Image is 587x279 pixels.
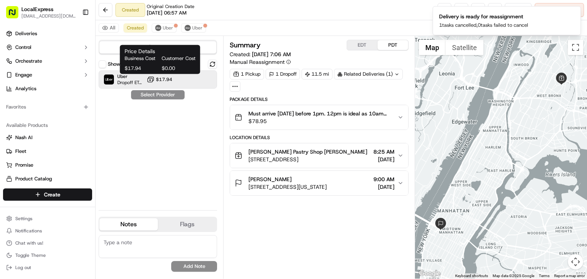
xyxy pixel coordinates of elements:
span: Created [127,25,144,31]
img: 1756434665150-4e636765-6d04-44f2-b13a-1d7bbed723a0 [16,73,30,86]
span: Must arrive [DATE] before 1pm. 12pm is ideal as 10am may be too early and I don't have anywhere t... [248,110,391,117]
button: Uber [152,23,177,32]
span: Analytics [15,85,36,92]
button: Fleet [3,145,92,157]
span: Uber [163,25,173,31]
img: uber-new-logo.jpeg [155,25,161,31]
a: Product Catalog [6,175,89,182]
span: Promise [15,162,33,169]
a: 📗Knowledge Base [5,167,62,181]
button: Log out [3,262,92,273]
span: Created: [230,50,291,58]
button: Notes [99,218,158,230]
span: [DATE] 06:57 AM [147,10,186,16]
button: Engage [3,69,92,81]
span: Notifications [15,228,42,234]
h3: Summary [230,42,261,49]
span: Business Cost [125,55,159,62]
img: 1736555255976-a54dd68f-1ca7-489b-9aae-adbdc363a1c4 [15,118,21,125]
h1: Price Details [125,47,196,55]
span: Chat with us! [15,240,43,246]
button: [PERSON_NAME] Pastry Shop [PERSON_NAME][STREET_ADDRESS]8:25 AM[DATE] [230,143,408,168]
img: uber-new-logo.jpeg [185,25,191,31]
span: Settings [15,216,32,222]
button: All [99,23,119,32]
button: PDT [378,40,408,50]
span: [PERSON_NAME] [24,139,62,145]
span: Pylon [76,189,92,195]
button: Must arrive [DATE] before 1pm. 12pm is ideal as 10am may be too early and I don't have anywhere t... [230,105,408,130]
a: Deliveries [3,28,92,40]
span: [STREET_ADDRESS][US_STATE] [248,183,327,191]
a: Promise [6,162,89,169]
a: 💻API Documentation [62,167,126,181]
a: Fleet [6,148,89,155]
div: 11.5 mi [302,69,332,79]
button: Control [3,41,92,54]
img: Nash [8,7,23,23]
button: Manual Reassignment [230,58,291,66]
button: See all [118,97,139,107]
button: Start new chat [130,75,139,84]
span: [STREET_ADDRESS] [248,156,367,163]
div: Past conversations [8,99,51,105]
button: Show street map [419,40,446,55]
span: Control [15,44,31,51]
button: [PERSON_NAME][STREET_ADDRESS][US_STATE]9:00 AM[DATE] [230,171,408,195]
img: 1736555255976-a54dd68f-1ca7-489b-9aae-adbdc363a1c4 [8,73,21,86]
button: LocalExpress [21,5,54,13]
a: Analytics [3,83,92,95]
span: Deliveries [15,30,37,37]
button: Promise [3,159,92,171]
span: [DATE] [68,139,83,145]
button: Nash AI [3,131,92,144]
button: Uber [181,23,206,32]
span: Map data ©2025 Google [493,274,534,278]
button: Chat with us! [3,238,92,248]
button: EDT [347,40,378,50]
div: 📗 [8,171,14,177]
span: 8:25 AM [373,148,394,156]
span: $0.00 [162,65,196,72]
div: Start new chat [34,73,125,80]
span: [DATE] [373,183,394,191]
span: [PERSON_NAME] Pastry Shop [PERSON_NAME] [248,148,367,156]
img: George K [8,131,20,144]
span: Knowledge Base [15,170,58,178]
a: Terms (opens in new tab) [539,274,550,278]
button: Orchestrate [3,55,92,67]
button: Notifications [3,225,92,236]
div: Location Details [230,135,409,141]
span: $17.94 [156,76,172,83]
div: We're available if you need us! [34,80,105,86]
div: Related Deliveries (1) [334,69,403,79]
a: Nash AI [6,134,89,141]
p: Welcome 👋 [8,30,139,42]
button: Product Catalog [3,173,92,185]
span: Product Catalog [15,175,52,182]
span: Create [44,191,60,198]
span: Original Creation Date [147,3,195,10]
button: Flags [158,218,216,230]
span: Nash AI [15,134,32,141]
span: [DATE] [373,156,394,163]
div: Delivery is ready for reassignment [439,13,528,20]
span: Fleet [15,148,26,155]
span: $78.95 [248,117,391,125]
span: [DATE] [68,118,83,124]
a: Report a map error [554,274,585,278]
a: Open this area in Google Maps (opens a new window) [417,269,442,279]
div: Package Details [230,96,409,102]
button: Toggle Theme [3,250,92,261]
span: Dropoff ETA 2 hours [117,79,144,86]
button: Keyboard shortcuts [455,273,488,279]
button: $17.94 [147,76,172,83]
button: Map camera controls [568,254,583,269]
span: Orchestrate [15,58,42,65]
button: [EMAIL_ADDRESS][DOMAIN_NAME] [21,13,76,19]
span: [PERSON_NAME] [24,118,62,124]
img: Uber [104,75,114,84]
span: [DATE] 7:06 AM [252,51,291,58]
input: Got a question? Start typing here... [20,49,138,57]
